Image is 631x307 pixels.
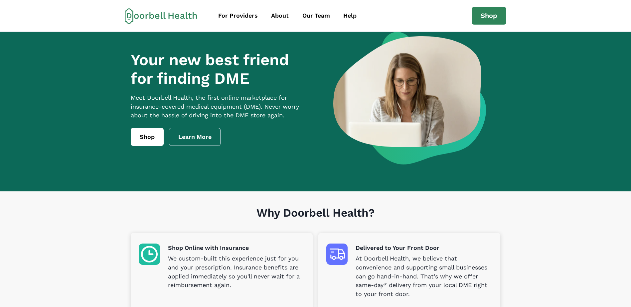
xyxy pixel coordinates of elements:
h1: Your new best friend for finding DME [131,51,312,88]
a: Shop [131,128,164,146]
a: About [265,8,295,23]
a: Help [337,8,363,23]
div: Our Team [302,11,330,20]
div: About [271,11,289,20]
img: Delivered to Your Front Door icon [326,244,348,265]
a: Our Team [296,8,336,23]
h1: Why Doorbell Health? [131,206,500,233]
p: At Doorbell Health, we believe that convenience and supporting small businesses can go hand-in-ha... [356,254,492,299]
p: Delivered to Your Front Door [356,244,492,253]
a: For Providers [212,8,264,23]
div: Help [343,11,357,20]
p: We custom-built this experience just for you and your prescription. Insurance benefits are applie... [168,254,305,290]
p: Meet Doorbell Health, the first online marketplace for insurance-covered medical equipment (DME).... [131,93,312,120]
a: Shop [472,7,506,25]
p: Shop Online with Insurance [168,244,305,253]
img: Shop Online with Insurance icon [139,244,160,265]
img: a woman looking at a computer [333,32,486,164]
div: For Providers [218,11,258,20]
a: Learn More [169,128,221,146]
